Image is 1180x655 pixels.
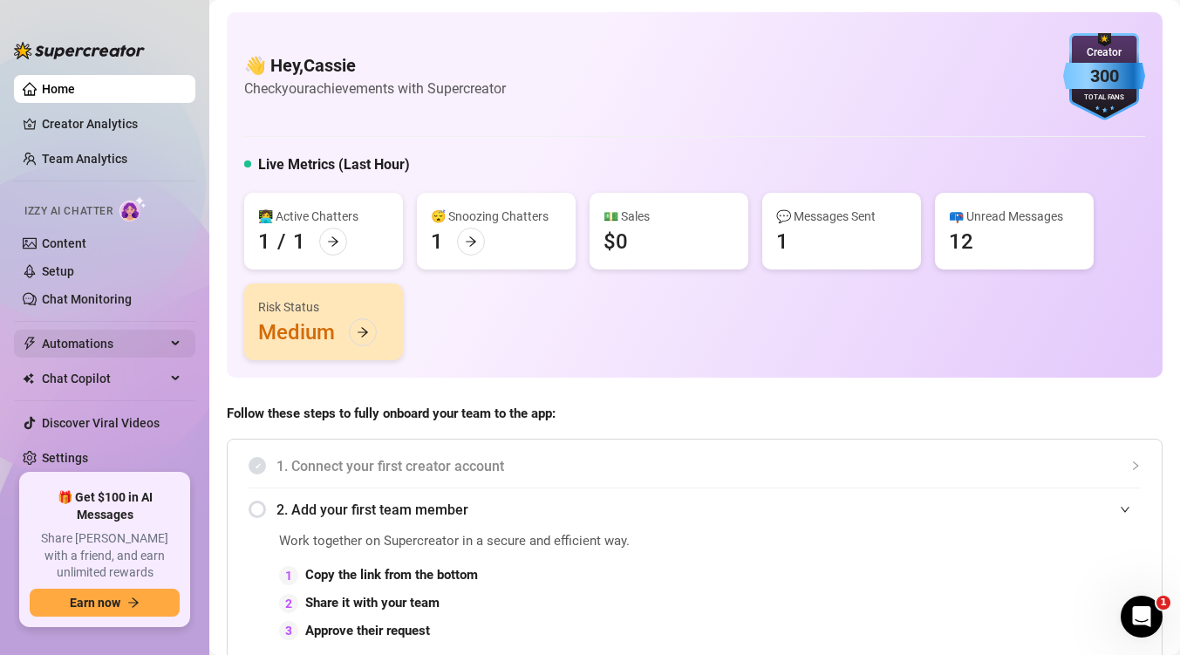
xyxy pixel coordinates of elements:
span: Work together on Supercreator in a secure and efficient way. [279,531,748,552]
a: Home [42,82,75,96]
a: Team Analytics [42,152,127,166]
div: 😴 Snoozing Chatters [431,207,562,226]
img: blue-badge-DgoSNQY1.svg [1063,33,1145,120]
span: arrow-right [357,326,369,338]
img: Chat Copilot [23,372,34,385]
span: Izzy AI Chatter [24,203,113,220]
button: Earn nowarrow-right [30,589,180,617]
strong: Copy the link from the bottom [305,567,478,583]
img: logo-BBDzfeDw.svg [14,42,145,59]
div: 1 [431,228,443,256]
div: Risk Status [258,297,389,317]
span: Earn now [70,596,120,610]
span: Chat Copilot [42,365,166,392]
div: 1 [279,566,298,585]
a: Settings [42,451,88,465]
span: Automations [42,330,166,358]
span: arrow-right [127,597,140,609]
span: thunderbolt [23,337,37,351]
div: Total Fans [1063,92,1145,104]
h4: 👋 Hey, Cassie [244,53,506,78]
span: 🎁 Get $100 in AI Messages [30,489,180,523]
strong: Share it with your team [305,595,440,611]
a: Creator Analytics [42,110,181,138]
span: 1. Connect your first creator account [276,455,1141,477]
div: 💵 Sales [604,207,734,226]
div: 1 [293,228,305,256]
span: expanded [1120,504,1130,515]
div: $0 [604,228,628,256]
div: 1 [258,228,270,256]
span: arrow-right [327,235,339,248]
strong: Follow these steps to fully onboard your team to the app: [227,406,556,421]
div: 1 [776,228,788,256]
div: 📪 Unread Messages [949,207,1080,226]
span: 1 [1156,596,1170,610]
div: 300 [1063,63,1145,90]
div: 2 [279,594,298,613]
span: 2. Add your first team member [276,499,1141,521]
strong: Approve their request [305,623,430,638]
div: 12 [949,228,973,256]
div: 1. Connect your first creator account [249,445,1141,488]
span: arrow-right [465,235,477,248]
a: Setup [42,264,74,278]
a: Discover Viral Videos [42,416,160,430]
article: Check your achievements with Supercreator [244,78,506,99]
div: Creator [1063,44,1145,61]
h5: Live Metrics (Last Hour) [258,154,410,175]
span: collapsed [1130,461,1141,471]
div: 3 [279,621,298,640]
a: Chat Monitoring [42,292,132,306]
span: Share [PERSON_NAME] with a friend, and earn unlimited rewards [30,530,180,582]
a: Content [42,236,86,250]
div: 👩‍💻 Active Chatters [258,207,389,226]
div: 2. Add your first team member [249,488,1141,531]
div: 💬 Messages Sent [776,207,907,226]
img: AI Chatter [119,196,147,222]
iframe: Intercom live chat [1121,596,1163,638]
